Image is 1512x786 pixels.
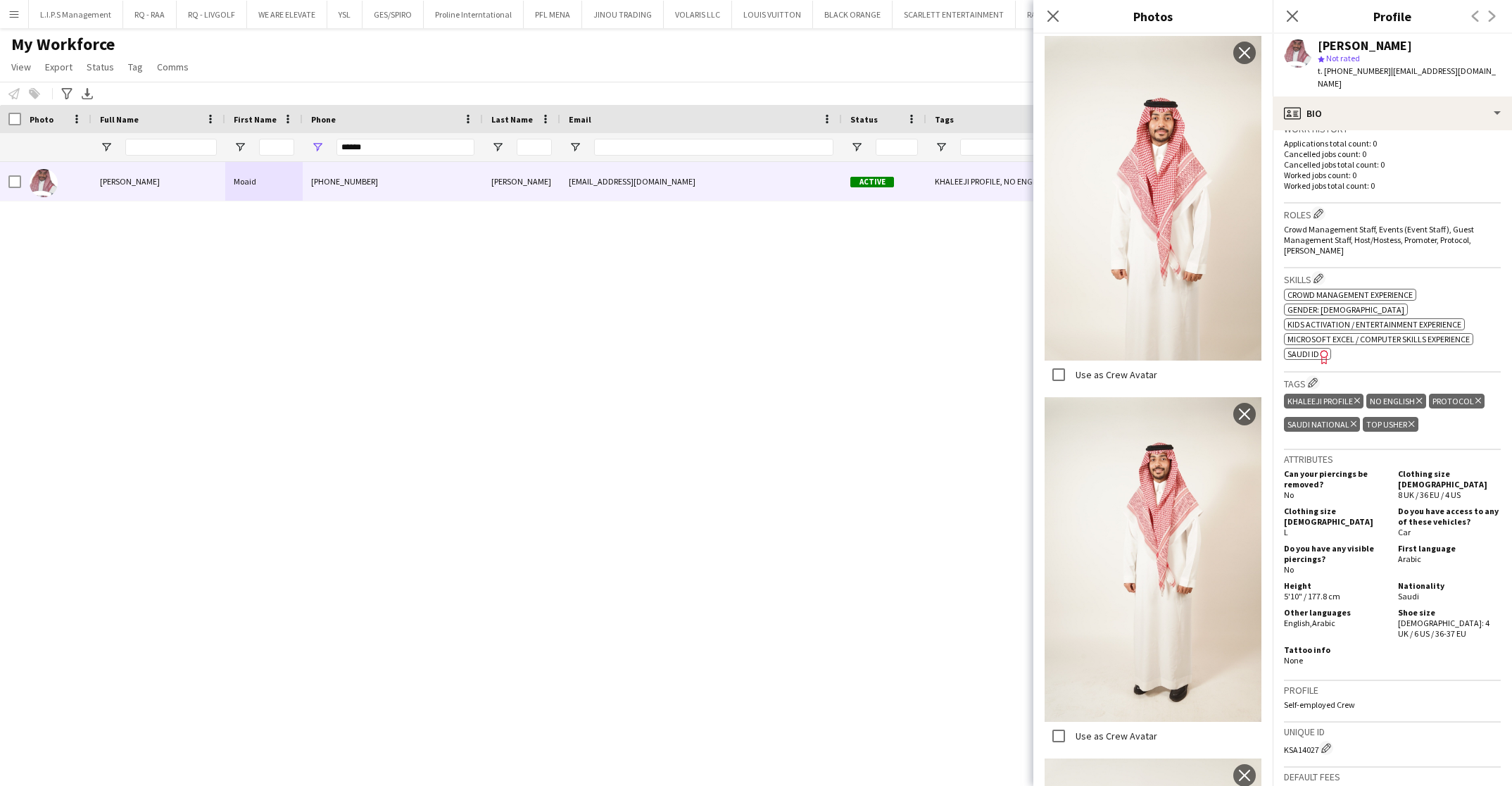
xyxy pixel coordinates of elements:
[1284,543,1387,564] h5: Do you have any visible piercings?
[234,141,246,154] button: Open Filter Menu
[1284,271,1501,286] h3: Skills
[483,162,560,201] div: [PERSON_NAME]
[311,141,324,154] button: Open Filter Menu
[813,1,893,28] button: BLACK ORANGE
[234,114,277,125] span: First Name
[1284,138,1501,149] p: Applications total count: 0
[1284,417,1360,432] div: SAUDI NATIONAL
[1429,394,1485,408] div: PROTOCOL
[122,58,149,76] a: Tag
[1045,36,1261,361] img: Crew photo 1114888
[1284,580,1387,591] h5: Height
[569,141,581,154] button: Open Filter Menu
[664,1,732,28] button: VOLARIS LLC
[850,114,878,125] span: Status
[327,1,363,28] button: YSL
[560,162,842,201] div: [EMAIL_ADDRESS][DOMAIN_NAME]
[45,61,73,73] span: Export
[1398,554,1421,564] span: Arabic
[336,139,474,156] input: Phone Filter Input
[30,169,58,197] img: Moaid Abdallah
[569,114,591,125] span: Email
[424,1,524,28] button: Proline Interntational
[125,139,217,156] input: Full Name Filter Input
[893,1,1016,28] button: SCARLETT ENTERTAINMENT
[39,58,78,76] a: Export
[303,162,483,201] div: [PHONE_NUMBER]
[1398,580,1501,591] h5: Nationality
[1284,655,1303,666] span: None
[1287,319,1461,330] span: Kids activation / Entertainment experience
[123,1,177,28] button: RQ - RAA
[1284,453,1501,466] h3: Attributes
[491,114,533,125] span: Last Name
[926,162,1278,201] div: KHALEEJI PROFILE, NO ENGLISH, PROTOCOL, SAUDI NATIONAL, TOP [PERSON_NAME]
[87,61,114,73] span: Status
[1284,591,1340,601] span: 5'10" / 177.8 cm
[1073,368,1157,381] label: Use as Crew Avatar
[1398,527,1411,537] span: Car
[81,58,120,76] a: Status
[1284,607,1387,618] h5: Other languages
[1284,468,1387,489] h5: Can your piercings be removed?
[1284,618,1312,628] span: English ,
[1318,65,1496,89] span: | [EMAIL_ADDRESS][DOMAIN_NAME]
[1287,334,1470,344] span: Microsoft Excel / Computer skills experience
[732,1,813,28] button: LOUIS VUITTON
[1398,607,1501,618] h5: Shoe size
[128,61,143,73] span: Tag
[247,1,327,28] button: WE ARE ELEVATE
[1318,39,1412,52] div: [PERSON_NAME]
[1312,618,1335,628] span: Arabic
[491,141,504,154] button: Open Filter Menu
[1284,564,1294,575] span: No
[1284,771,1501,783] h3: Default fees
[1016,1,1053,28] button: RAA
[1284,644,1387,655] h5: Tattoo info
[1287,289,1413,300] span: Crowd management experience
[100,114,139,125] span: Full Name
[100,141,113,154] button: Open Filter Menu
[30,114,53,125] span: Photo
[1284,394,1363,408] div: KHALEEJI PROFILE
[1366,394,1425,408] div: NO ENGLISH
[363,1,424,28] button: GES/SPIRO
[1284,684,1501,697] h3: Profile
[1284,489,1294,500] span: No
[1398,543,1501,554] h5: First language
[1398,506,1501,527] h5: Do you have access to any of these vehicles?
[1318,65,1391,76] span: t. [PHONE_NUMBER]
[11,61,31,73] span: View
[6,58,37,76] a: View
[1398,618,1489,639] span: [DEMOGRAPHIC_DATA]: 4 UK / 6 US / 36-37 EU
[1284,170,1501,180] p: Worked jobs count: 0
[225,162,303,201] div: Moaid
[177,1,247,28] button: RQ - LIVGOLF
[1284,224,1474,256] span: Crowd Management Staff, Events (Event Staff), Guest Management Staff, Host/Hostess, Promoter, Pro...
[850,141,863,154] button: Open Filter Menu
[1284,180,1501,191] p: Worked jobs total count: 0
[935,141,947,154] button: Open Filter Menu
[1287,304,1404,315] span: Gender: [DEMOGRAPHIC_DATA]
[1073,730,1157,742] label: Use as Crew Avatar
[850,177,894,187] span: Active
[1284,506,1387,527] h5: Clothing size [DEMOGRAPHIC_DATA]
[517,139,552,156] input: Last Name Filter Input
[1398,489,1461,500] span: 8 UK / 36 EU / 4 US
[311,114,336,125] span: Phone
[876,139,918,156] input: Status Filter Input
[935,114,954,125] span: Tags
[1045,397,1261,722] img: Crew photo 1114887
[1284,527,1288,537] span: L
[11,34,115,55] span: My Workforce
[1033,7,1273,25] h3: Photos
[1284,375,1501,390] h3: Tags
[259,139,294,156] input: First Name Filter Input
[1287,349,1319,359] span: SAUDI ID
[524,1,582,28] button: PFL MENA
[594,139,833,156] input: Email Filter Input
[1284,725,1501,738] h3: Unique ID
[1284,149,1501,159] p: Cancelled jobs count: 0
[1273,96,1512,130] div: Bio
[1326,53,1360,63] span: Not rated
